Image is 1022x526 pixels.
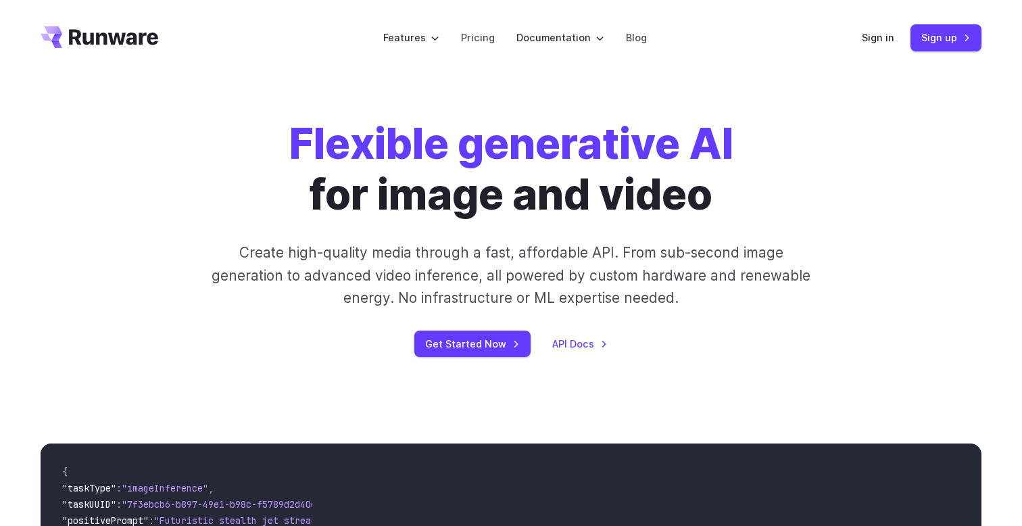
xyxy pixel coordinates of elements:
[122,498,327,510] span: "7f3ebcb6-b897-49e1-b98c-f5789d2d40d7"
[62,482,116,494] span: "taskType"
[862,30,894,45] a: Sign in
[210,241,812,309] p: Create high-quality media through a fast, affordable API. From sub-second image generation to adv...
[116,498,122,510] span: :
[289,119,733,220] h1: for image and video
[62,498,116,510] span: "taskUUID"
[910,24,981,51] a: Sign up
[62,466,68,478] span: {
[116,482,122,494] span: :
[626,30,647,45] a: Blog
[41,26,158,48] a: Go to /
[208,482,214,494] span: ,
[461,30,495,45] a: Pricing
[552,336,608,352] a: API Docs
[516,30,604,45] label: Documentation
[289,118,733,169] strong: Flexible generative AI
[122,482,208,494] span: "imageInference"
[383,30,439,45] label: Features
[414,331,531,357] a: Get Started Now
